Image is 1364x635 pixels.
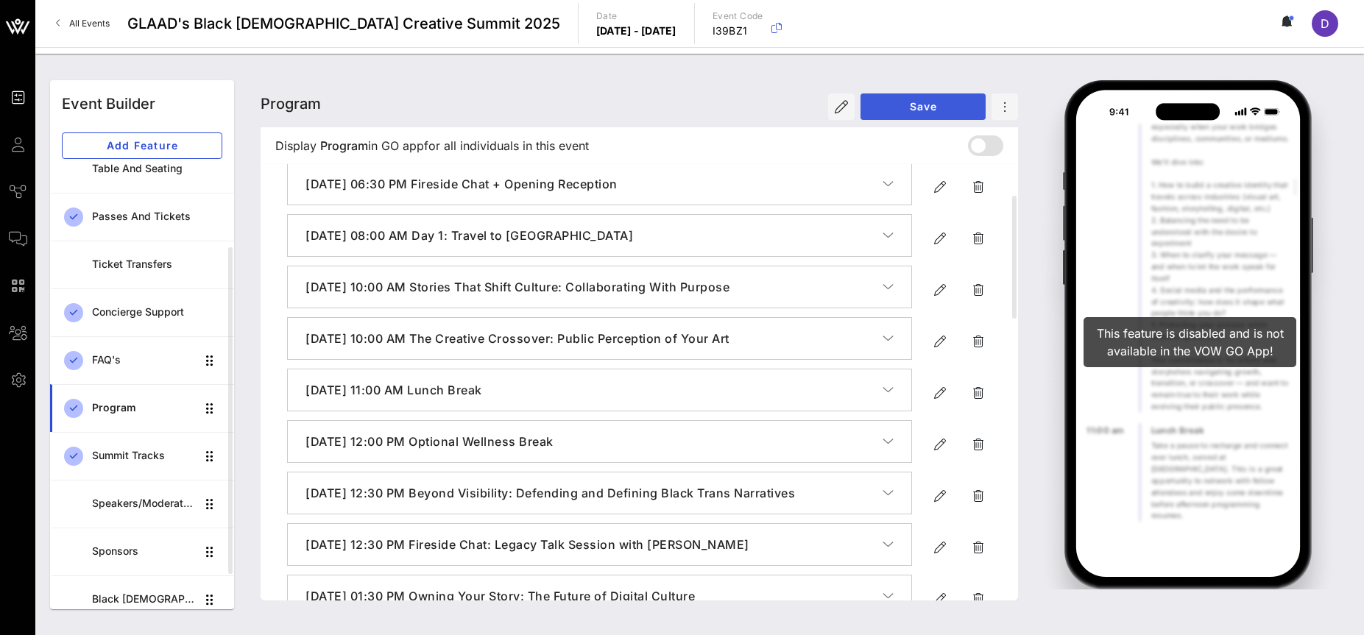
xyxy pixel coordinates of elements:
[288,472,911,514] button: [DATE] 12:30 PM Beyond Visibility: Defending and Defining Black Trans Narratives
[305,433,883,450] h4: [DATE] 12:00 PM Optional Wellness Break
[92,450,196,462] div: Summit Tracks
[92,163,222,175] div: Table and Seating
[50,336,234,384] a: FAQ's
[50,145,234,193] a: Table and Seating
[69,18,110,29] span: All Events
[596,24,676,38] p: [DATE] - [DATE]
[92,306,222,319] div: Concierge Support
[1151,422,1290,437] p: Lunch Break
[92,593,196,606] div: Black [DEMOGRAPHIC_DATA] Creative Summit CoHort
[62,93,155,115] div: Event Builder
[288,266,911,308] button: [DATE] 10:00 AM Stories That Shift Culture: Collaborating With Purpose
[261,95,321,113] span: Program
[47,12,119,35] a: All Events
[275,137,589,155] span: Display in GO app
[424,137,589,155] span: for all individuals in this event
[288,369,911,411] button: [DATE] 11:00 AM Lunch Break
[713,24,763,38] p: I39BZ1
[305,484,883,502] h4: [DATE] 12:30 PM Beyond Visibility: Defending and Defining Black Trans Narratives
[305,587,883,605] h4: [DATE] 01:30 PM Owning Your Story: The Future of Digital Culture
[92,497,196,510] div: Speakers/Moderators
[288,524,911,565] button: [DATE] 12:30 PM Fireside Chat: Legacy Talk Session with [PERSON_NAME]
[320,137,368,155] span: Program
[1151,63,1290,411] span: Your art lives in the world — and so does the narrative around it. This plenary tackles how creat...
[305,381,883,399] h4: [DATE] 11:00 AM Lunch Break
[305,227,883,244] h4: [DATE] 08:00 AM Day 1: Travel to [GEOGRAPHIC_DATA]
[288,163,911,205] button: [DATE] 06:30 PM Fireside Chat + Opening Reception
[288,575,911,617] button: [DATE] 01:30 PM Owning Your Story: The Future of Digital Culture
[1086,422,1129,437] p: 11:00 am
[305,278,883,296] h4: [DATE] 10:00 AM Stories That Shift Culture: Collaborating With Purpose
[288,318,911,359] button: [DATE] 10:00 AM The Creative Crossover: Public Perception of Your Art
[92,402,196,414] div: Program
[50,384,234,432] a: Program
[1321,16,1329,31] span: D
[50,575,234,623] a: Black [DEMOGRAPHIC_DATA] Creative Summit CoHort
[50,241,234,288] a: Ticket Transfers
[62,132,222,159] button: Add Feature
[596,9,676,24] p: Date
[288,421,911,462] button: [DATE] 12:00 PM Optional Wellness Break
[50,432,234,480] a: Summit Tracks
[1151,441,1288,519] span: Take a pause to recharge and connect over lunch, served at [GEOGRAPHIC_DATA]. This is a great opp...
[92,258,222,271] div: Ticket Transfers
[50,528,234,575] a: Sponsors
[713,9,763,24] p: Event Code
[1312,10,1338,37] div: D
[50,480,234,528] a: Speakers/Moderators
[50,193,234,241] a: Passes and Tickets
[92,545,196,558] div: Sponsors
[861,93,986,120] button: Save
[92,210,222,223] div: Passes and Tickets
[305,330,883,347] h4: [DATE] 10:00 AM The Creative Crossover: Public Perception of Your Art
[127,13,560,35] span: GLAAD's Black [DEMOGRAPHIC_DATA] Creative Summit 2025
[305,175,883,193] h4: [DATE] 06:30 PM Fireside Chat + Opening Reception
[92,354,196,366] div: FAQ's
[50,288,234,336] a: Concierge Support
[288,215,911,256] button: [DATE] 08:00 AM Day 1: Travel to [GEOGRAPHIC_DATA]
[872,100,974,113] span: Save
[74,139,210,152] span: Add Feature
[305,536,883,553] h4: [DATE] 12:30 PM Fireside Chat: Legacy Talk Session with [PERSON_NAME]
